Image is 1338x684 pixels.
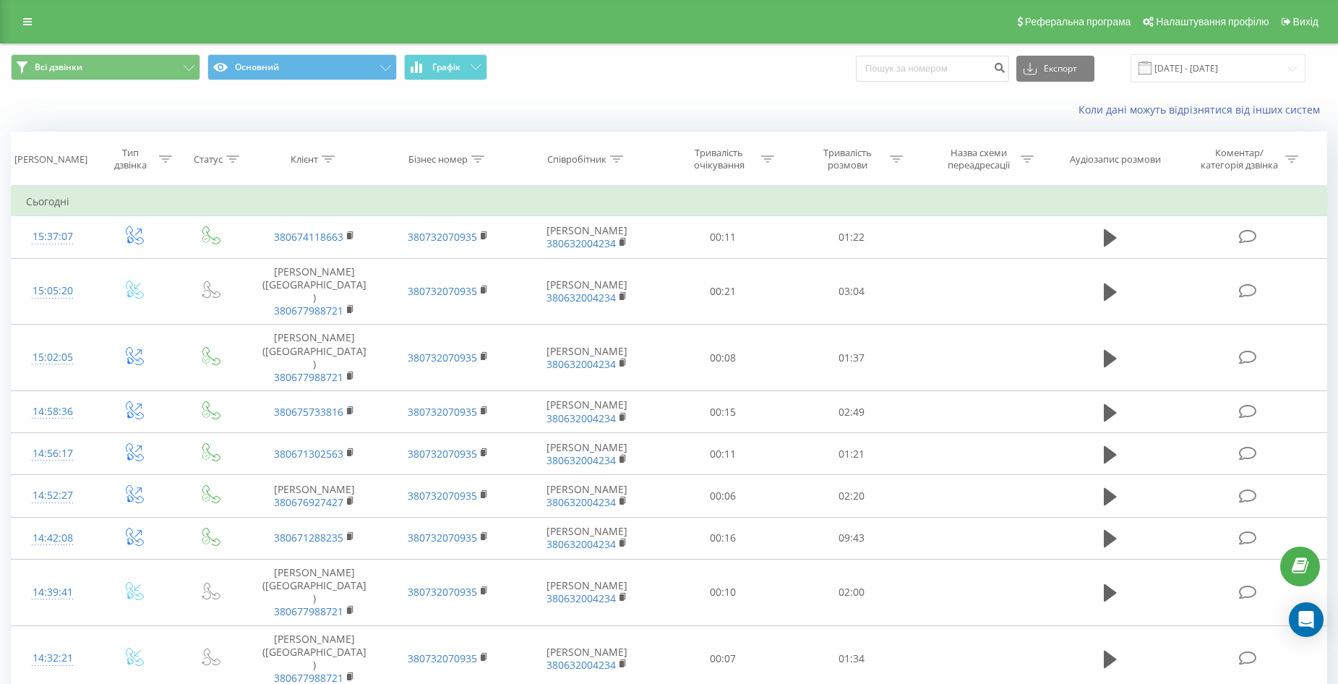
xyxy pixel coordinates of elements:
div: 14:56:17 [26,440,79,468]
div: 14:42:08 [26,524,79,552]
td: 00:11 [659,433,787,475]
div: Клієнт [291,153,318,166]
a: 380632004234 [546,411,616,425]
td: 02:20 [787,475,916,517]
td: 01:22 [787,216,916,258]
span: Графік [432,62,460,72]
a: 380671288235 [274,531,343,544]
td: Сьогодні [12,187,1327,216]
a: 380632004234 [546,495,616,509]
div: 14:58:36 [26,398,79,426]
button: Основний [207,54,397,80]
div: Статус [194,153,223,166]
div: 15:37:07 [26,223,79,251]
a: 380732070935 [408,447,477,461]
div: 15:02:05 [26,343,79,372]
div: 14:52:27 [26,482,79,510]
div: Коментар/категорія дзвінка [1197,147,1282,171]
td: [PERSON_NAME] [515,475,659,517]
a: 380671302563 [274,447,343,461]
a: 380677988721 [274,370,343,384]
a: 380632004234 [546,537,616,551]
button: Графік [404,54,487,80]
a: 380632004234 [546,236,616,250]
a: 380732070935 [408,351,477,364]
td: [PERSON_NAME] [515,325,659,391]
td: 00:06 [659,475,787,517]
td: [PERSON_NAME] [515,216,659,258]
td: [PERSON_NAME] ([GEOGRAPHIC_DATA]) [247,325,381,391]
td: 00:15 [659,391,787,433]
td: 09:43 [787,517,916,559]
div: Назва схеми переадресації [940,147,1017,171]
a: 380676927427 [274,495,343,509]
td: [PERSON_NAME] [515,258,659,325]
a: 380732070935 [408,284,477,298]
td: [PERSON_NAME] [515,517,659,559]
td: 00:08 [659,325,787,391]
td: 00:11 [659,216,787,258]
a: 380677988721 [274,304,343,317]
td: 00:16 [659,517,787,559]
td: 00:10 [659,559,787,625]
div: Тривалість очікування [680,147,758,171]
a: 380632004234 [546,291,616,304]
div: Аудіозапис розмови [1070,153,1161,166]
span: Всі дзвінки [35,61,82,73]
td: [PERSON_NAME] [515,559,659,625]
span: Налаштування профілю [1156,16,1269,27]
a: 380732070935 [408,585,477,599]
a: 380732070935 [408,651,477,665]
td: 01:21 [787,433,916,475]
td: 01:37 [787,325,916,391]
a: 380675733816 [274,405,343,419]
a: 380732070935 [408,489,477,503]
div: 14:39:41 [26,578,79,607]
td: [PERSON_NAME] [247,475,381,517]
a: 380632004234 [546,357,616,371]
span: Реферальна програма [1025,16,1131,27]
div: 14:32:21 [26,644,79,672]
input: Пошук за номером [856,56,1009,82]
td: 02:49 [787,391,916,433]
td: [PERSON_NAME] ([GEOGRAPHIC_DATA]) [247,258,381,325]
td: 03:04 [787,258,916,325]
td: 02:00 [787,559,916,625]
td: [PERSON_NAME] [515,391,659,433]
button: Експорт [1016,56,1094,82]
a: 380632004234 [546,591,616,605]
td: [PERSON_NAME] [515,433,659,475]
a: 380677988721 [274,604,343,618]
td: [PERSON_NAME] ([GEOGRAPHIC_DATA]) [247,559,381,625]
a: 380674118663 [274,230,343,244]
td: 00:21 [659,258,787,325]
a: 380732070935 [408,230,477,244]
div: Тривалість розмови [809,147,886,171]
div: Open Intercom Messenger [1289,602,1324,637]
button: Всі дзвінки [11,54,200,80]
a: 380732070935 [408,531,477,544]
a: 380732070935 [408,405,477,419]
div: Тип дзвінка [106,147,155,171]
div: Співробітник [547,153,606,166]
a: 380632004234 [546,453,616,467]
a: 380632004234 [546,658,616,672]
div: Бізнес номер [408,153,468,166]
div: [PERSON_NAME] [14,153,87,166]
span: Вихід [1293,16,1318,27]
a: Коли дані можуть відрізнятися вiд інших систем [1078,103,1327,116]
div: 15:05:20 [26,277,79,305]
